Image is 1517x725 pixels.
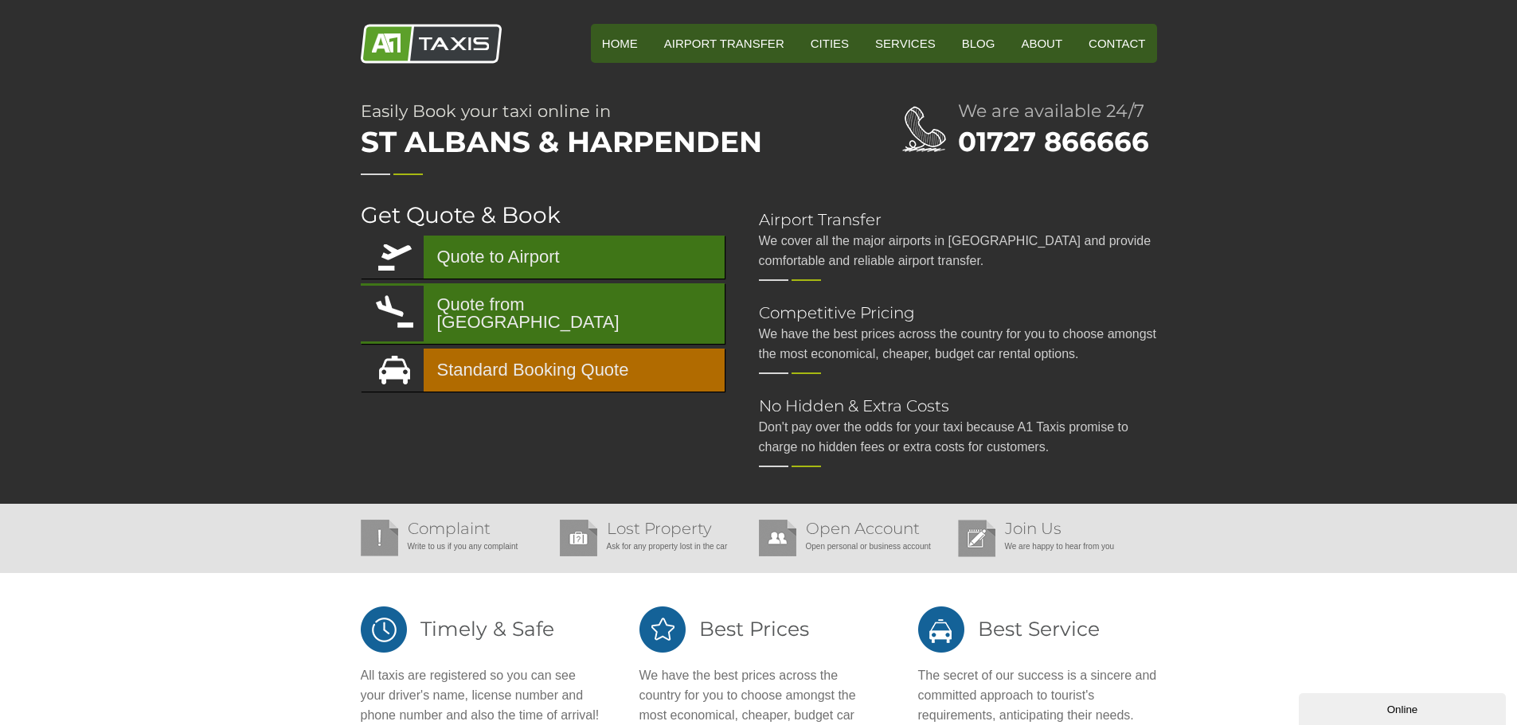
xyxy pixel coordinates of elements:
a: Services [864,24,947,63]
h2: Get Quote & Book [361,204,727,226]
p: Don't pay over the odds for your taxi because A1 Taxis promise to charge no hidden fees or extra ... [759,417,1157,457]
p: Open personal or business account [759,536,950,556]
a: 01727 866666 [958,125,1149,158]
h2: Competitive Pricing [759,305,1157,321]
a: Contact [1077,24,1156,63]
a: Open Account [806,519,920,538]
h2: Best Service [918,605,1157,653]
p: All taxis are registered so you can see your driver's name, license number and phone number and a... [361,665,600,725]
a: Standard Booking Quote [361,349,725,392]
img: Join Us [958,520,995,557]
p: We cover all the major airports in [GEOGRAPHIC_DATA] and provide comfortable and reliable airport... [759,231,1157,271]
a: Complaint [408,519,491,538]
a: Quote from [GEOGRAPHIC_DATA] [361,283,725,344]
p: Ask for any property lost in the car [560,536,751,556]
img: Lost Property [560,520,597,556]
h2: Airport Transfer [759,212,1157,228]
h2: Best Prices [639,605,878,653]
a: Lost Property [607,519,712,538]
a: HOME [591,24,649,63]
img: Complaint [361,520,398,556]
a: Airport Transfer [653,24,796,63]
span: St Albans & Harpenden [361,119,839,164]
p: We have the best prices across the country for you to choose amongst the most economical, cheaper... [759,324,1157,364]
h2: Timely & Safe [361,605,600,653]
img: Open Account [759,520,796,556]
iframe: chat widget [1299,690,1509,725]
p: The secret of our success is a sincere and committed approach to tourist's requirements, anticipa... [918,665,1157,725]
a: Blog [951,24,1007,63]
a: About [1010,24,1073,63]
a: Quote to Airport [361,236,725,279]
p: We are happy to hear from you [958,536,1149,556]
h2: No Hidden & Extra Costs [759,398,1157,414]
h1: Easily Book your taxi online in [361,103,839,164]
img: A1 Taxis [361,24,502,64]
p: Write to us if you any complaint [361,536,552,556]
h2: We are available 24/7 [958,103,1157,120]
a: Join Us [1005,519,1062,538]
a: Cities [800,24,860,63]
